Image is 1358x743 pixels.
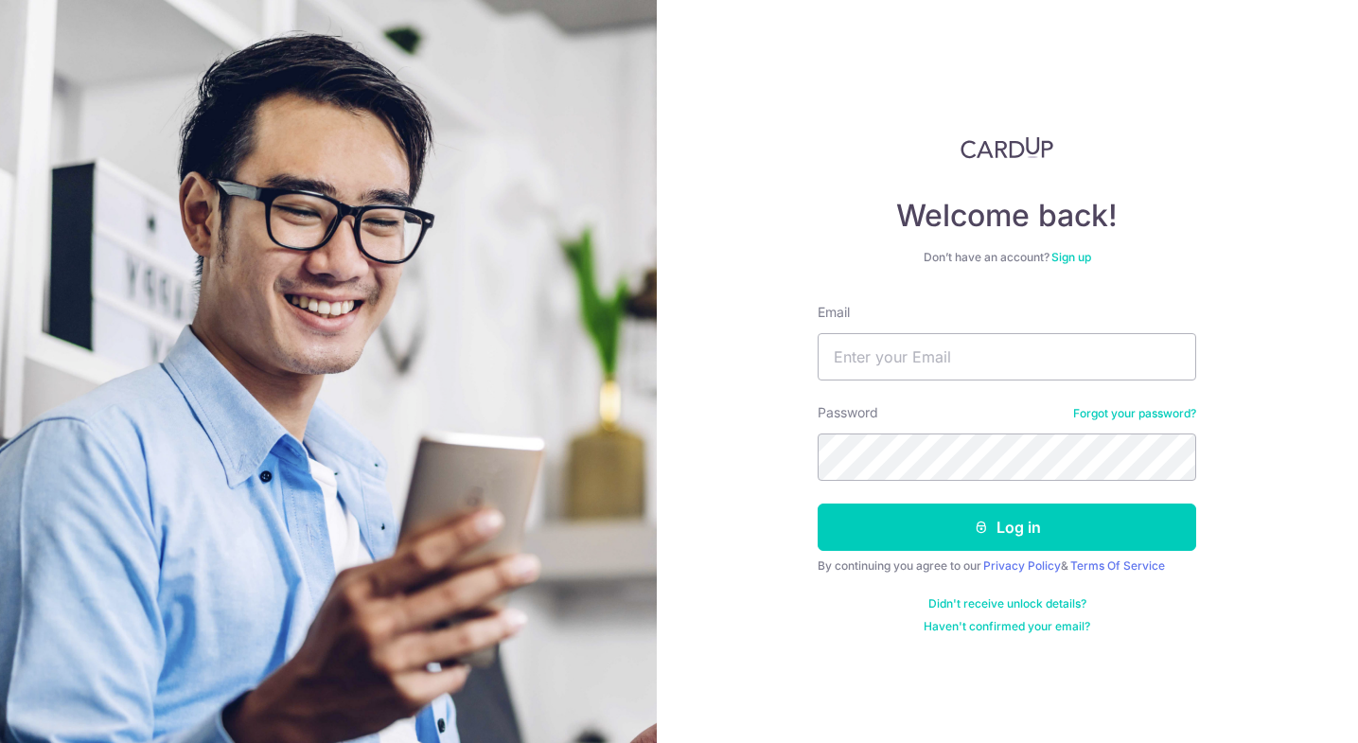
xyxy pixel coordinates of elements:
a: Forgot your password? [1073,406,1196,421]
a: Haven't confirmed your email? [924,619,1090,634]
div: By continuing you agree to our & [818,558,1196,574]
label: Password [818,403,878,422]
label: Email [818,303,850,322]
a: Privacy Policy [983,558,1061,573]
img: CardUp Logo [961,136,1053,159]
a: Terms Of Service [1070,558,1165,573]
div: Don’t have an account? [818,250,1196,265]
a: Didn't receive unlock details? [928,596,1086,611]
input: Enter your Email [818,333,1196,380]
button: Log in [818,504,1196,551]
a: Sign up [1051,250,1091,264]
h4: Welcome back! [818,197,1196,235]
